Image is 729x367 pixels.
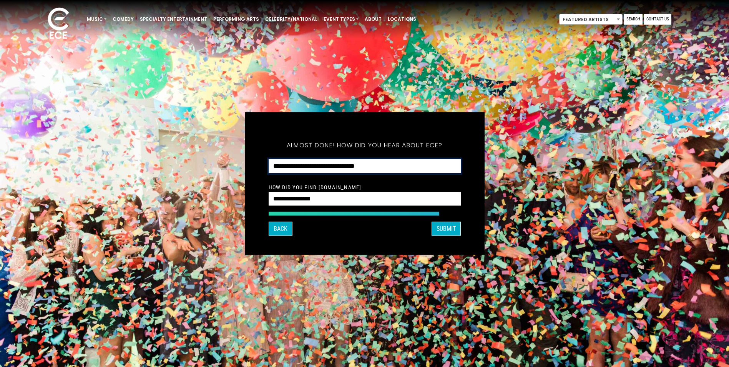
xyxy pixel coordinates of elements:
[560,14,622,25] span: Featured Artists
[644,14,671,25] a: Contact Us
[137,13,210,26] a: Specialty Entertainment
[210,13,262,26] a: Performing Arts
[320,13,362,26] a: Event Types
[269,184,362,191] label: How Did You Find [DOMAIN_NAME]
[84,13,110,26] a: Music
[432,222,461,236] button: SUBMIT
[269,132,461,159] h5: Almost done! How did you hear about ECE?
[624,14,643,25] a: Search
[39,5,78,43] img: ece_new_logo_whitev2-1.png
[362,13,385,26] a: About
[559,14,623,25] span: Featured Artists
[269,222,292,236] button: Back
[262,13,320,26] a: Celebrity/National
[269,159,461,173] select: How did you hear about ECE
[385,13,419,26] a: Locations
[110,13,137,26] a: Comedy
